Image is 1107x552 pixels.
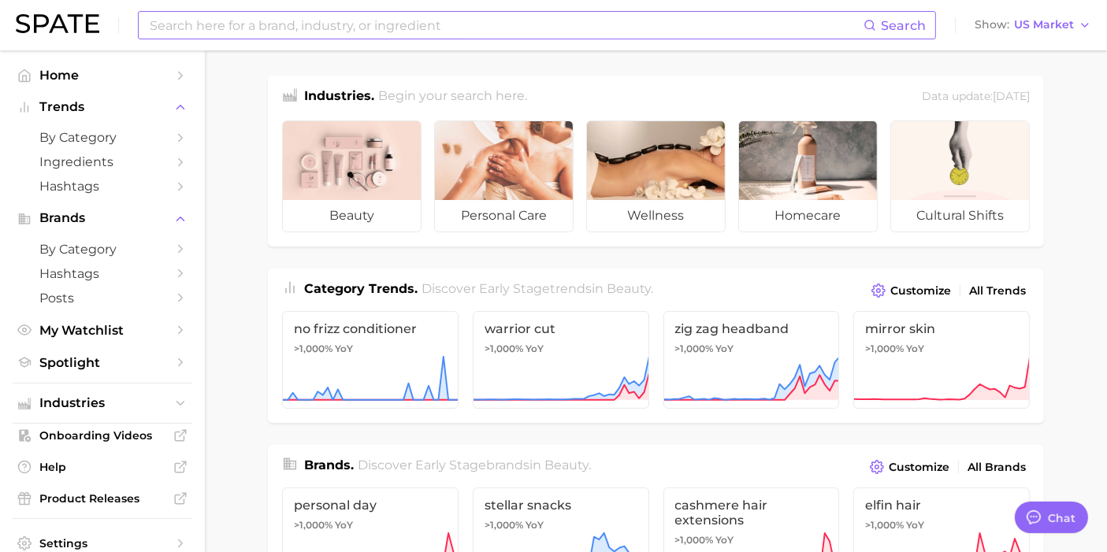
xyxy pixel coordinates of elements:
[39,100,165,114] span: Trends
[294,343,332,354] span: >1,000%
[975,20,1009,29] span: Show
[485,519,523,531] span: >1,000%
[13,261,192,286] a: Hashtags
[485,498,637,513] span: stellar snacks
[39,291,165,306] span: Posts
[39,355,165,370] span: Spotlight
[485,343,523,354] span: >1,000%
[526,343,544,355] span: YoY
[867,280,955,302] button: Customize
[739,200,877,232] span: homecare
[716,534,734,546] span: YoY
[485,321,637,336] span: warrior cut
[282,311,459,409] a: no frizz conditioner>1,000% YoY
[13,125,192,150] a: by Category
[13,150,192,174] a: Ingredients
[13,391,192,415] button: Industries
[304,281,418,296] span: Category Trends .
[865,498,1018,513] span: elfin hair
[39,428,165,443] span: Onboarding Videos
[13,63,192,87] a: Home
[891,200,1029,232] span: cultural shifts
[13,487,192,510] a: Product Releases
[13,424,192,447] a: Onboarding Videos
[13,350,192,375] a: Spotlight
[358,458,592,472] span: Discover Early Stage brands in .
[663,311,840,409] a: zig zag headband>1,000% YoY
[922,87,1030,108] div: Data update: [DATE]
[39,396,165,410] span: Industries
[889,461,949,474] span: Customize
[853,311,1030,409] a: mirror skin>1,000% YoY
[13,174,192,198] a: Hashtags
[39,323,165,338] span: My Watchlist
[435,200,573,232] span: personal care
[294,519,332,531] span: >1,000%
[304,87,374,108] h1: Industries.
[545,458,589,472] span: beauty
[148,12,864,39] input: Search here for a brand, industry, or ingredient
[39,154,165,169] span: Ingredients
[39,491,165,506] span: Product Releases
[526,519,544,532] span: YoY
[13,318,192,343] a: My Watchlist
[16,14,99,33] img: SPATE
[906,519,924,532] span: YoY
[968,461,1026,474] span: All Brands
[716,343,734,355] span: YoY
[586,120,726,232] a: wellness
[587,200,725,232] span: wellness
[881,18,926,33] span: Search
[675,343,714,354] span: >1,000%
[1014,20,1074,29] span: US Market
[39,266,165,281] span: Hashtags
[890,284,951,298] span: Customize
[865,519,904,531] span: >1,000%
[906,343,924,355] span: YoY
[965,280,1030,302] a: All Trends
[422,281,654,296] span: Discover Early Stage trends in .
[675,498,828,528] span: cashmere hair extensions
[890,120,1030,232] a: cultural shifts
[473,311,649,409] a: warrior cut>1,000% YoY
[13,286,192,310] a: Posts
[39,242,165,257] span: by Category
[865,343,904,354] span: >1,000%
[294,321,447,336] span: no frizz conditioner
[39,179,165,194] span: Hashtags
[39,130,165,145] span: by Category
[379,87,528,108] h2: Begin your search here.
[865,321,1018,336] span: mirror skin
[335,519,353,532] span: YoY
[675,534,714,546] span: >1,000%
[304,458,354,472] span: Brands .
[675,321,828,336] span: zig zag headband
[39,460,165,474] span: Help
[39,211,165,225] span: Brands
[964,457,1030,478] a: All Brands
[971,15,1095,35] button: ShowUS Market
[434,120,574,232] a: personal care
[13,95,192,119] button: Trends
[969,284,1026,298] span: All Trends
[335,343,353,355] span: YoY
[39,536,165,550] span: Settings
[282,120,422,232] a: beauty
[294,498,447,513] span: personal day
[13,206,192,230] button: Brands
[39,68,165,83] span: Home
[866,456,953,478] button: Customize
[607,281,652,296] span: beauty
[738,120,878,232] a: homecare
[13,237,192,261] a: by Category
[283,200,421,232] span: beauty
[13,455,192,479] a: Help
